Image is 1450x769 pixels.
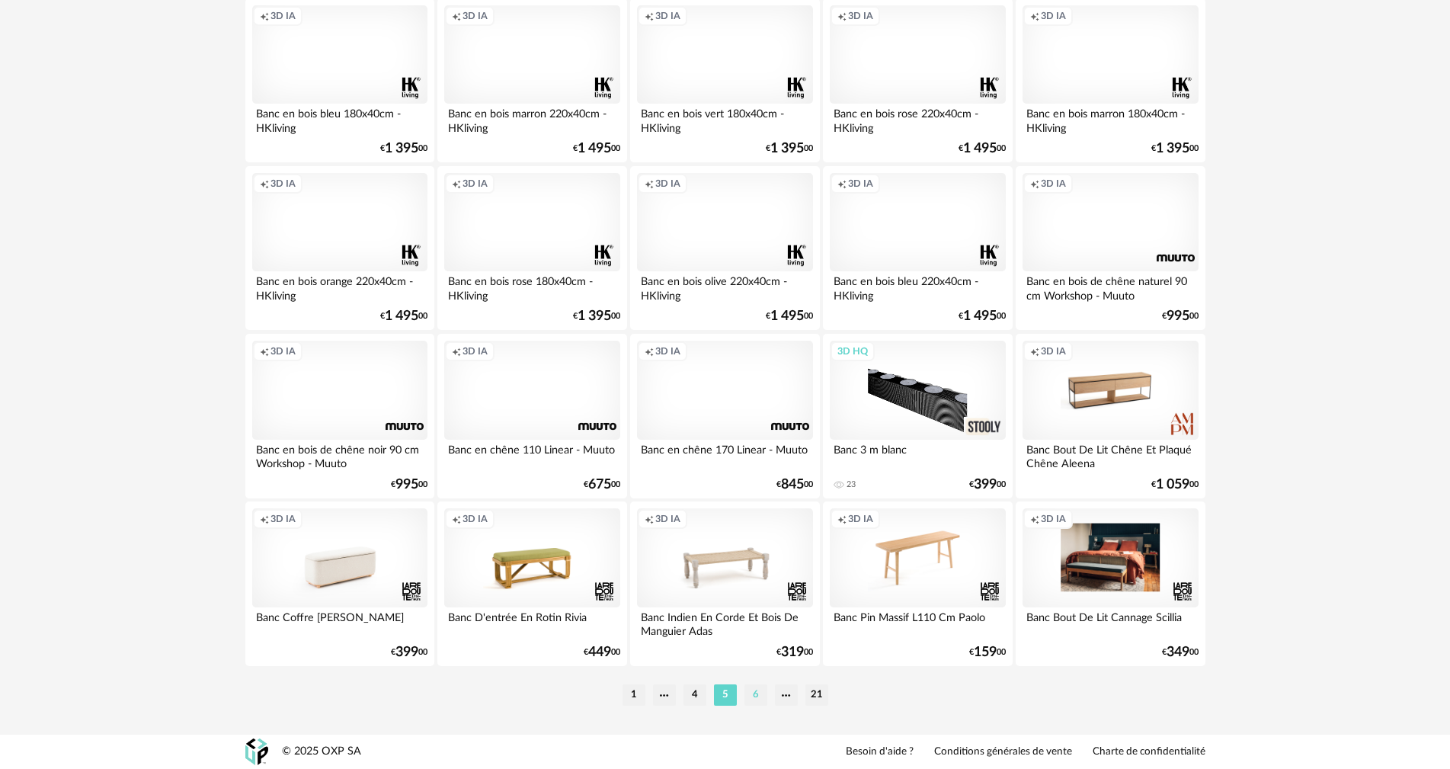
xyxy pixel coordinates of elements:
[1023,104,1198,134] div: Banc en bois marron 180x40cm - HKliving
[766,143,813,154] div: € 00
[655,345,680,357] span: 3D IA
[637,440,812,470] div: Banc en chêne 170 Linear - Muuto
[245,334,434,498] a: Creation icon 3D IA Banc en bois de chêne noir 90 cm Workshop - Muuto €99500
[463,513,488,525] span: 3D IA
[437,334,626,498] a: Creation icon 3D IA Banc en chêne 110 Linear - Muuto €67500
[1167,311,1189,322] span: 995
[260,178,269,190] span: Creation icon
[830,440,1005,470] div: Banc 3 m blanc
[452,178,461,190] span: Creation icon
[837,10,847,22] span: Creation icon
[1023,607,1198,638] div: Banc Bout De Lit Cannage Scillia
[380,311,427,322] div: € 00
[837,513,847,525] span: Creation icon
[655,10,680,22] span: 3D IA
[848,513,873,525] span: 3D IA
[1093,745,1205,759] a: Charte de confidentialité
[823,334,1012,498] a: 3D HQ Banc 3 m blanc 23 €39900
[588,479,611,490] span: 675
[270,513,296,525] span: 3D IA
[584,647,620,658] div: € 00
[630,501,819,666] a: Creation icon 3D IA Banc Indien En Corde Et Bois De Manguier Adas €31900
[847,479,856,490] div: 23
[573,311,620,322] div: € 00
[463,178,488,190] span: 3D IA
[1041,178,1066,190] span: 3D IA
[252,607,427,638] div: Banc Coffre [PERSON_NAME]
[270,178,296,190] span: 3D IA
[655,178,680,190] span: 3D IA
[781,479,804,490] span: 845
[1030,513,1039,525] span: Creation icon
[645,513,654,525] span: Creation icon
[245,739,268,765] img: OXP
[830,271,1005,302] div: Banc en bois bleu 220x40cm - HKliving
[805,684,828,706] li: 21
[766,311,813,322] div: € 00
[776,479,813,490] div: € 00
[1023,440,1198,470] div: Banc Bout De Lit Chêne Et Plaqué Chêne Aleena
[637,104,812,134] div: Banc en bois vert 180x40cm - HKliving
[831,341,875,361] div: 3D HQ
[1023,271,1198,302] div: Banc en bois de chêne naturel 90 cm Workshop - Muuto
[963,143,997,154] span: 1 495
[380,143,427,154] div: € 00
[630,334,819,498] a: Creation icon 3D IA Banc en chêne 170 Linear - Muuto €84500
[770,311,804,322] span: 1 495
[252,271,427,302] div: Banc en bois orange 220x40cm - HKliving
[848,178,873,190] span: 3D IA
[260,345,269,357] span: Creation icon
[781,647,804,658] span: 319
[578,311,611,322] span: 1 395
[974,647,997,658] span: 159
[1041,345,1066,357] span: 3D IA
[823,501,1012,666] a: Creation icon 3D IA Banc Pin Massif L110 Cm Paolo €15900
[645,345,654,357] span: Creation icon
[463,10,488,22] span: 3D IA
[444,440,619,470] div: Banc en chêne 110 Linear - Muuto
[578,143,611,154] span: 1 495
[655,513,680,525] span: 3D IA
[452,513,461,525] span: Creation icon
[959,143,1006,154] div: € 00
[444,104,619,134] div: Banc en bois marron 220x40cm - HKliving
[463,345,488,357] span: 3D IA
[245,166,434,331] a: Creation icon 3D IA Banc en bois orange 220x40cm - HKliving €1 49500
[1156,479,1189,490] span: 1 059
[270,10,296,22] span: 3D IA
[770,143,804,154] span: 1 395
[714,684,737,706] li: 5
[823,166,1012,331] a: Creation icon 3D IA Banc en bois bleu 220x40cm - HKliving €1 49500
[1030,178,1039,190] span: Creation icon
[645,10,654,22] span: Creation icon
[1162,647,1199,658] div: € 00
[260,10,269,22] span: Creation icon
[848,10,873,22] span: 3D IA
[969,479,1006,490] div: € 00
[391,647,427,658] div: € 00
[959,311,1006,322] div: € 00
[252,104,427,134] div: Banc en bois bleu 180x40cm - HKliving
[837,178,847,190] span: Creation icon
[974,479,997,490] span: 399
[846,745,914,759] a: Besoin d'aide ?
[1151,143,1199,154] div: € 00
[1167,647,1189,658] span: 349
[282,745,361,759] div: © 2025 OXP SA
[637,271,812,302] div: Banc en bois olive 220x40cm - HKliving
[1151,479,1199,490] div: € 00
[830,607,1005,638] div: Banc Pin Massif L110 Cm Paolo
[395,479,418,490] span: 995
[1016,166,1205,331] a: Creation icon 3D IA Banc en bois de chêne naturel 90 cm Workshop - Muuto €99500
[623,684,645,706] li: 1
[830,104,1005,134] div: Banc en bois rose 220x40cm - HKliving
[444,271,619,302] div: Banc en bois rose 180x40cm - HKliving
[444,607,619,638] div: Banc D'entrée En Rotin Rivia
[452,345,461,357] span: Creation icon
[776,647,813,658] div: € 00
[395,647,418,658] span: 399
[744,684,767,706] li: 6
[260,513,269,525] span: Creation icon
[584,479,620,490] div: € 00
[1156,143,1189,154] span: 1 395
